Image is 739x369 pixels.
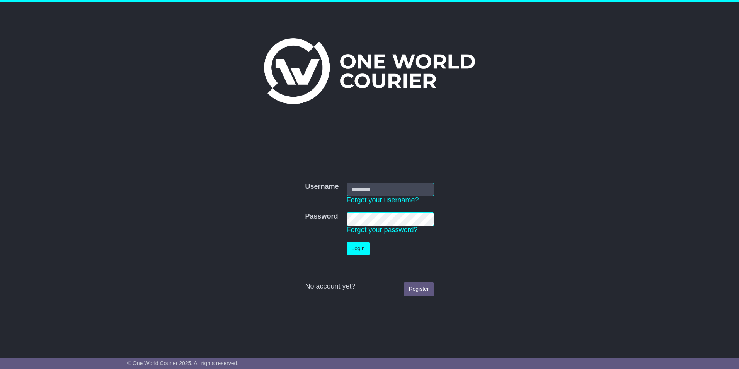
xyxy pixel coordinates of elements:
div: No account yet? [305,282,434,291]
span: © One World Courier 2025. All rights reserved. [127,360,239,366]
a: Forgot your username? [347,196,419,204]
button: Login [347,242,370,255]
label: Username [305,183,339,191]
label: Password [305,212,338,221]
a: Register [404,282,434,296]
img: One World [264,38,475,104]
a: Forgot your password? [347,226,418,234]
